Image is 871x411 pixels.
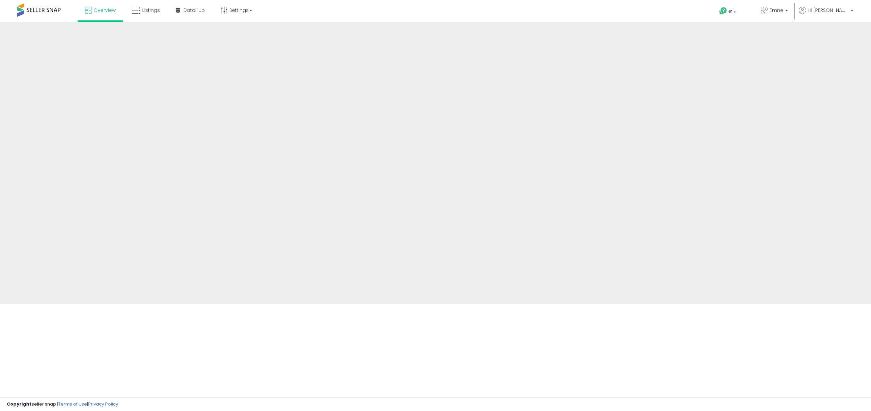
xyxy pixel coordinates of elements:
span: Hi [PERSON_NAME] [808,7,849,14]
span: Overview [94,7,116,14]
span: DataHub [183,7,205,14]
a: Help [714,2,750,22]
a: Hi [PERSON_NAME] [799,7,853,22]
span: Emne [770,7,783,14]
span: Listings [142,7,160,14]
span: Help [727,9,737,15]
i: Get Help [719,7,727,15]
